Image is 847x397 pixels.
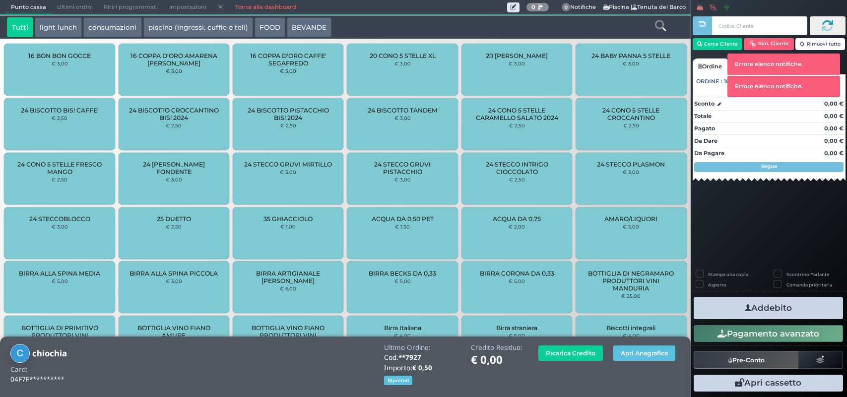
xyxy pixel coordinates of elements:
span: 24 BISCOTTO PISTACCHIO BIS! 2024 [241,107,335,121]
button: Pre-Conto [694,351,799,369]
span: Birra Italiana [384,324,421,332]
small: € 5,00 [394,278,411,284]
span: 24 CONO 5 STELLE FRESCO MANGO [12,161,107,175]
span: BOTTIGLIA VINO FIANO PRODUTTORI VINI MANDURIA [241,324,335,346]
img: chiochia [10,344,30,363]
strong: Pagato [694,125,715,132]
strong: 0,00 € [824,113,844,119]
span: 24 [PERSON_NAME] FONDENTE [127,161,221,175]
button: BEVANDE [287,17,331,37]
span: ACQUA DA 0,75 [493,215,541,223]
span: Birra straniera [496,324,537,332]
button: piscina (ingressi, cuffie e teli) [143,17,253,37]
button: light lunch [35,17,82,37]
span: Ultimi ordini [52,0,98,14]
span: BIRRA BECKS DA 0,33 [369,270,436,277]
button: Riprendi [384,376,412,385]
small: € 3,00 [623,60,639,66]
span: 24 STECCO GRUVI MIRTILLO [244,161,332,168]
strong: 0,00 € [824,150,844,157]
span: 25 DUETTO [157,215,191,223]
small: € 4,00 [394,333,411,339]
button: Ricarica Credito [538,345,603,361]
div: Nessun articolo selezionato [693,87,846,94]
small: € 3,00 [166,68,182,74]
span: Punto cassa [5,0,52,14]
strong: Da Pagare [694,150,724,157]
small: € 2,00 [509,224,525,229]
span: BOTTIGLIA DI NEGRAMARO PRODUTTORI VINI MANDURIA [584,270,678,292]
small: € 3,00 [52,60,68,66]
small: € 3,00 [394,115,411,121]
strong: Sconto [694,100,715,108]
span: 24 BABY PANNA 5 STELLE [591,52,670,59]
span: BIRRA ALLA SPINA MEDIA [19,270,100,277]
small: € 3,00 [280,68,296,74]
small: € 2,50 [623,122,639,128]
strong: 0,00 € [824,137,844,144]
button: Pagamento avanzato [694,325,843,342]
small: € 2,50 [52,115,67,121]
small: € 3,00 [623,169,639,175]
strong: Totale [694,113,712,119]
button: FOOD [255,17,285,37]
span: 24 CONO 5 STELLE CARAMELLO SALATO 2024 [470,107,564,121]
small: € 3,00 [394,60,411,66]
span: 24 STECCOBLOCCO [29,215,90,223]
div: Errore elenco notifiche. [728,54,840,74]
span: 24 BISCOTTO TANDEM [368,107,438,114]
span: Impostazioni [164,0,212,14]
small: € 2,50 [509,176,525,182]
span: AMARO/LIQUORI [604,215,657,223]
small: € 3,00 [394,176,411,182]
b: € 0,50 [412,363,432,372]
small: € 2,50 [166,122,182,128]
small: € 1,50 [395,224,410,229]
button: Apri Anagrafica [613,345,675,361]
button: consumazioni [83,17,141,37]
small: € 3,00 [166,176,182,182]
div: Errore elenco notifiche. [728,76,840,97]
span: BOTTIGLIA VINO FIANO AMURE [127,324,221,339]
h4: Card: [10,366,28,373]
span: 24 BISCOTTO BIS! CAFFE' [21,107,99,114]
a: Ordine [693,58,727,74]
label: Asporto [708,282,726,288]
small: € 6,00 [280,285,296,291]
span: 24 STECCO INTRIGO CIOCCOLATO [470,161,564,175]
span: Ordine : [696,77,722,86]
span: 20 CONO 5 STELLE XL [370,52,436,59]
small: € 25,00 [621,293,641,299]
span: BIRRA CORONA DA 0,33 [480,270,554,277]
input: Codice Cliente [712,16,807,35]
span: Biscotti integrali [606,324,655,332]
span: Ritiri programmati [98,0,163,14]
label: Comanda prioritaria [786,282,832,288]
span: 0 [562,3,571,12]
b: chiochia [32,347,67,359]
button: Tutti [7,17,33,37]
small: € 1,00 [280,224,296,229]
span: BIRRA ARTIGIANALE [PERSON_NAME] [241,270,335,284]
h4: Credito Residuo: [471,344,522,351]
b: 0 [531,3,535,10]
strong: Da Dare [694,137,717,144]
small: € 2,50 [166,224,182,229]
strong: 0,00 € [824,125,844,132]
span: 20 [PERSON_NAME] [486,52,548,59]
span: ACQUA DA 0,50 PET [372,215,434,223]
small: € 3,00 [280,169,296,175]
small: € 2,50 [280,122,296,128]
span: 101359106323319962 [724,77,782,86]
span: 16 BON BON GOCCE [28,52,91,59]
span: 24 STECCO GRUVI PISTACCHIO [355,161,450,175]
span: 35 GHIACCIOLO [263,215,313,223]
small: € 3,00 [52,224,68,229]
small: € 5,00 [509,278,525,284]
small: € 5,00 [623,224,639,229]
small: € 4,00 [623,333,640,339]
strong: 0,00 € [824,100,844,107]
button: Addebito [694,297,843,319]
small: € 3,00 [509,60,525,66]
small: € 2,50 [52,176,67,182]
